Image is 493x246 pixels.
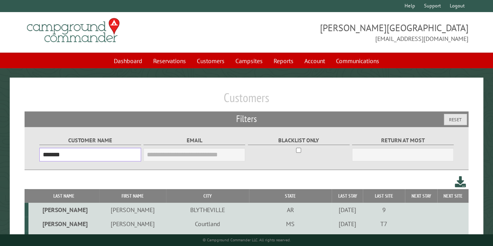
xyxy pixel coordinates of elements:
[363,189,405,203] th: Last Site
[331,53,384,68] a: Communications
[166,217,249,231] td: Courtland
[25,15,122,46] img: Campground Commander
[143,136,245,145] label: Email
[99,203,166,217] td: [PERSON_NAME]
[25,111,468,126] h2: Filters
[249,217,332,231] td: MS
[202,237,290,242] small: © Campground Commander LLC. All rights reserved.
[248,136,350,145] label: Blacklist only
[99,217,166,231] td: [PERSON_NAME]
[192,53,229,68] a: Customers
[269,53,298,68] a: Reports
[231,53,267,68] a: Campsites
[437,189,468,203] th: Next Site
[249,189,332,203] th: State
[28,189,99,203] th: Last Name
[166,203,249,217] td: BLYTHEVILLE
[148,53,191,68] a: Reservations
[28,217,99,231] td: [PERSON_NAME]
[28,231,99,245] td: [PERSON_NAME]
[109,53,147,68] a: Dashboard
[39,136,141,145] label: Customer Name
[333,220,362,228] div: [DATE]
[352,136,454,145] label: Return at most
[99,189,166,203] th: First Name
[249,231,332,245] td: CT
[363,203,405,217] td: 9
[444,114,467,125] button: Reset
[166,231,249,245] td: [PERSON_NAME]
[28,203,99,217] td: [PERSON_NAME]
[99,231,166,245] td: [PERSON_NAME]
[247,21,468,43] span: [PERSON_NAME][GEOGRAPHIC_DATA] [EMAIL_ADDRESS][DOMAIN_NAME]
[332,189,363,203] th: Last Stay
[363,231,405,245] td: 1
[300,53,330,68] a: Account
[333,206,362,214] div: [DATE]
[363,217,405,231] td: T7
[249,203,332,217] td: AR
[455,175,466,189] a: Download this customer list (.csv)
[166,189,249,203] th: City
[25,90,468,111] h1: Customers
[405,189,437,203] th: Next Stay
